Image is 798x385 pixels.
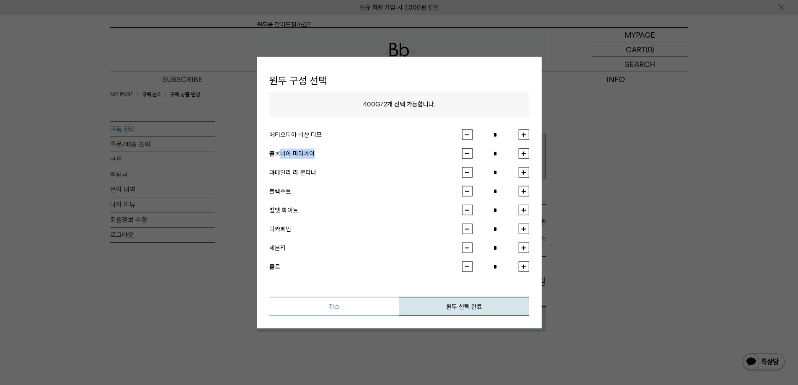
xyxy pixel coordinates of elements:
[363,101,380,108] span: 400G
[399,297,529,316] button: 원두 선택 완료
[269,69,529,92] h1: 원두 구성 선택
[269,129,462,140] div: 에티오피아 비샨 디모
[269,205,462,215] div: 벨벳 화이트
[269,186,462,196] div: 블랙수트
[269,297,399,316] button: 취소
[269,167,462,177] div: 과테말라 라 몬타냐
[269,243,462,253] div: 세븐티
[384,101,387,108] span: 2
[269,148,462,158] div: 콜롬비아 마라카이
[269,261,462,271] div: 몰트
[269,224,462,234] div: 디카페인
[269,92,529,117] p: / 개 선택 가능합니다.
